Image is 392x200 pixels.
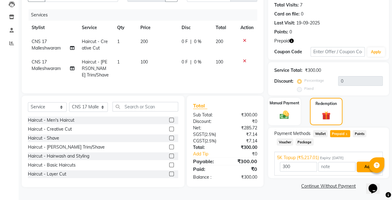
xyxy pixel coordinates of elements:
a: Continue Without Payment [269,183,388,189]
input: Amount [280,162,317,172]
span: 1 [117,59,119,65]
span: 200 [216,39,223,44]
th: Stylist [28,21,78,35]
div: 0 [289,29,292,35]
div: Coupon Code [274,49,311,55]
span: 0 % [194,59,201,65]
span: 0 % [194,38,201,45]
div: ₹300.00 [225,174,262,180]
span: CNS 17 Malleshwaram [32,59,61,71]
div: Haircut - Basic Haircuts [28,162,76,168]
div: ₹7.14 [225,138,262,144]
span: CNS 17 Malleshwaram [32,39,61,51]
span: Haircut - [PERSON_NAME] Trim/Shave [82,59,109,78]
div: 7 [300,2,302,8]
th: Action [237,21,257,35]
div: Service Total: [274,67,302,74]
span: 0 F [182,38,188,45]
div: Haircut - Layer Cut [28,171,66,177]
div: Card on file: [274,11,300,17]
span: 1 [345,133,348,136]
div: Balance : [188,174,225,180]
th: Service [78,21,113,35]
span: Points [353,130,366,137]
div: Haircut - Shave [28,135,59,141]
th: Qty [113,21,137,35]
iframe: chat widget [366,175,386,194]
input: Search or Scan [112,102,178,111]
div: Sub Total: [188,112,225,118]
div: ₹0 [231,151,262,157]
label: Manual Payment [270,100,299,106]
div: 0 [301,11,303,17]
div: ₹300.00 [225,158,262,165]
span: Package [296,138,314,146]
span: SGST [193,132,204,137]
div: ₹300.00 [225,144,262,151]
th: Total [212,21,237,35]
div: Total: [188,144,225,151]
img: _gift.svg [319,110,333,121]
span: 0 F [182,59,188,65]
span: CGST [193,138,205,144]
span: Expiry: [DATE] [320,155,344,161]
span: 100 [140,59,148,65]
span: Wallet [313,130,328,137]
span: 2.5% [206,138,215,143]
span: 100 [216,59,223,65]
th: Price [137,21,178,35]
span: 5K Topup (₹5,217.01) [277,154,319,161]
div: Paid: [188,165,225,173]
span: | [190,38,192,45]
span: Prepaid [274,38,289,44]
div: Discount: [188,118,225,125]
span: | [190,59,192,65]
div: ₹300.00 [225,112,262,118]
div: ₹0 [225,118,262,125]
div: Payable: [188,158,225,165]
div: Net: [188,125,225,131]
div: Points: [274,29,288,35]
span: Prepaid [330,130,350,137]
span: Voucher [277,138,293,146]
label: Redemption [315,101,337,107]
button: Add [357,162,379,172]
button: Apply [367,47,385,57]
div: Services [29,9,262,21]
div: Discount: [274,78,293,85]
input: note [318,162,355,172]
label: Percentage [304,78,324,83]
span: 200 [140,39,148,44]
input: Enter Offer / Coupon Code [311,47,365,57]
span: Payment Methods [274,130,311,137]
div: Haircut - Hairwash and Styling [28,153,89,159]
div: ( ) [188,131,225,138]
div: ₹7.14 [225,131,262,138]
div: ₹285.72 [225,125,262,131]
div: Haircut - Men's Haircut [28,117,74,124]
span: Total [193,102,207,109]
span: Haircut - Creative Cut [82,39,108,51]
div: 19-09-2025 [296,20,320,26]
div: Haircut - Creative Cut [28,126,72,133]
div: ₹0 [225,165,262,173]
th: Disc [178,21,212,35]
div: Last Visit: [274,20,295,26]
a: Add Tip [188,151,231,157]
div: Haircut - [PERSON_NAME] Trim/Shave [28,144,105,150]
label: Fixed [304,86,314,91]
span: 2.5% [205,132,215,137]
div: ( ) [188,138,225,144]
img: _cash.svg [277,110,292,120]
span: 1 [117,39,119,44]
div: Total Visits: [274,2,299,8]
div: ₹300.00 [305,67,321,74]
